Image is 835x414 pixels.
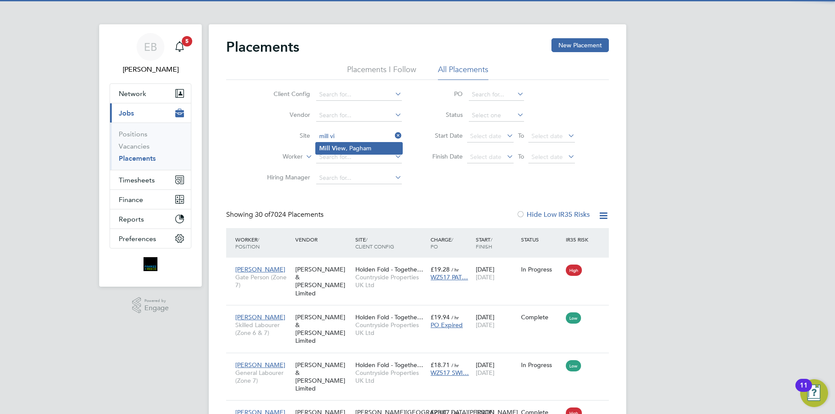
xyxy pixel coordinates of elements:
span: Select date [470,132,501,140]
span: / Finish [476,236,492,250]
span: 5 [182,36,192,46]
span: General Labourer (Zone 7) [235,369,291,384]
div: Charge [428,232,474,254]
label: Finish Date [424,152,463,160]
span: [PERSON_NAME] [235,313,285,321]
button: New Placement [551,38,609,52]
input: Search for... [316,109,402,122]
input: Search for... [316,130,402,142]
label: Client Config [260,90,310,98]
span: Countryside Properties UK Ltd [355,273,426,289]
a: [PERSON_NAME]Gate Person (Zone 7)[PERSON_NAME] & [PERSON_NAME] LimitedHolden Fold - Togethe…Count... [233,261,609,268]
span: Low [566,360,581,371]
label: PO [424,90,463,98]
button: Preferences [110,229,191,248]
img: bromak-logo-retina.png [144,257,157,271]
div: In Progress [521,265,562,273]
input: Select one [469,109,524,122]
a: Vacancies [119,142,150,150]
b: Vi [332,145,337,152]
span: WZ517 SWI… [431,369,469,377]
span: Skilled Labourer (Zone 6 & 7) [235,321,291,337]
span: Select date [470,153,501,161]
div: [PERSON_NAME] & [PERSON_NAME] Limited [293,357,353,397]
span: Ellie Bowen [110,64,191,75]
li: All Placements [438,64,488,80]
div: [PERSON_NAME] & [PERSON_NAME] Limited [293,309,353,349]
div: Showing [226,210,325,219]
span: Powered by [144,297,169,305]
span: Network [119,89,146,98]
div: [DATE] [474,261,519,285]
a: EB[PERSON_NAME] [110,33,191,75]
li: ew, Pagham [316,142,402,154]
a: Powered byEngage [132,297,169,314]
a: Placements [119,154,156,162]
span: £18.71 [431,361,450,369]
span: Jobs [119,109,134,117]
div: [DATE] [474,357,519,381]
label: Vendor [260,111,310,119]
span: PO Expired [431,321,463,329]
span: Holden Fold - Togethe… [355,361,423,369]
input: Search for... [316,151,402,163]
button: Reports [110,209,191,229]
span: / Position [235,236,260,250]
span: Timesheets [119,176,155,184]
div: Jobs [110,123,191,170]
span: Preferences [119,235,156,243]
h2: Placements [226,38,299,56]
span: £19.94 [431,313,450,321]
div: Start [474,232,519,254]
label: Hide Low IR35 Risks [516,210,590,219]
div: [DATE] [474,309,519,333]
input: Search for... [316,172,402,184]
span: High [566,265,582,276]
span: £19.28 [431,265,450,273]
div: Complete [521,313,562,321]
label: Worker [253,152,303,161]
div: Site [353,232,428,254]
span: [PERSON_NAME] [235,361,285,369]
div: Status [519,232,564,247]
span: [DATE] [476,273,494,281]
span: / PO [431,236,453,250]
span: Holden Fold - Togethe… [355,265,423,273]
span: / hr [451,314,459,321]
span: Select date [531,153,563,161]
a: [PERSON_NAME]Skilled Labourer (Zone 6 & 7)[PERSON_NAME] & [PERSON_NAME] LimitedHolden Fold - Toge... [233,308,609,316]
nav: Main navigation [99,24,202,287]
div: [PERSON_NAME] & [PERSON_NAME] Limited [293,261,353,301]
input: Search for... [316,89,402,101]
div: In Progress [521,361,562,369]
span: Gate Person (Zone 7) [235,273,291,289]
div: 11 [800,385,808,397]
label: Hiring Manager [260,173,310,181]
span: / hr [451,266,459,273]
label: Status [424,111,463,119]
span: WZ517 PAT… [431,273,468,281]
button: Jobs [110,103,191,123]
span: Reports [119,215,144,223]
div: Worker [233,232,293,254]
span: / Client Config [355,236,394,250]
span: [DATE] [476,369,494,377]
span: Low [566,312,581,324]
label: Site [260,132,310,139]
span: To [515,151,527,162]
span: [DATE] [476,321,494,329]
span: To [515,130,527,141]
div: Vendor [293,232,353,247]
span: 7024 Placements [255,210,324,219]
span: Holden Fold - Togethe… [355,313,423,321]
span: 30 of [255,210,271,219]
span: Finance [119,195,143,204]
a: Go to home page [110,257,191,271]
button: Finance [110,190,191,209]
span: Countryside Properties UK Ltd [355,321,426,337]
a: 5 [171,33,188,61]
button: Network [110,84,191,103]
span: Select date [531,132,563,140]
a: [PERSON_NAME]Forklift Operator (Zone 6 & 7)[PERSON_NAME] & [PERSON_NAME] Limited[PERSON_NAME][GEO... [233,404,609,411]
b: Mill [319,145,330,152]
